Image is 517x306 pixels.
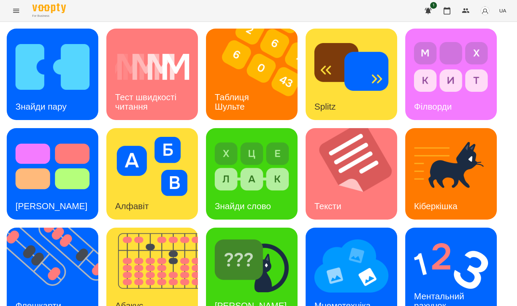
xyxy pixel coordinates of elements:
[499,7,506,14] span: UA
[414,201,457,211] h3: Кіберкішка
[215,137,289,196] img: Знайди слово
[15,37,90,97] img: Знайди пару
[414,236,488,296] img: Ментальний рахунок
[206,29,306,120] img: Таблиця Шульте
[115,137,189,196] img: Алфавіт
[314,102,336,112] h3: Splitz
[115,92,179,111] h3: Тест швидкості читання
[314,37,388,97] img: Splitz
[480,6,490,15] img: avatar_s.png
[306,128,397,220] a: ТекстиТексти
[414,37,488,97] img: Філворди
[206,29,298,120] a: Таблиця ШультеТаблиця Шульте
[32,14,66,18] span: For Business
[215,92,251,111] h3: Таблиця Шульте
[215,236,289,296] img: Знайди Кіберкішку
[430,2,437,9] span: 1
[405,128,497,220] a: КіберкішкаКіберкішка
[496,4,509,17] button: UA
[206,128,298,220] a: Знайди словоЗнайди слово
[106,29,198,120] a: Тест швидкості читанняТест швидкості читання
[32,3,66,13] img: Voopty Logo
[8,3,24,19] button: Menu
[15,137,90,196] img: Тест Струпа
[306,128,406,220] img: Тексти
[306,29,397,120] a: SplitzSplitz
[414,137,488,196] img: Кіберкішка
[414,102,452,112] h3: Філворди
[15,201,88,211] h3: [PERSON_NAME]
[314,201,341,211] h3: Тексти
[314,236,388,296] img: Мнемотехніка
[215,201,271,211] h3: Знайди слово
[15,102,67,112] h3: Знайди пару
[7,128,98,220] a: Тест Струпа[PERSON_NAME]
[115,201,149,211] h3: Алфавіт
[7,29,98,120] a: Знайди паруЗнайди пару
[115,37,189,97] img: Тест швидкості читання
[106,128,198,220] a: АлфавітАлфавіт
[405,29,497,120] a: ФілвордиФілворди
